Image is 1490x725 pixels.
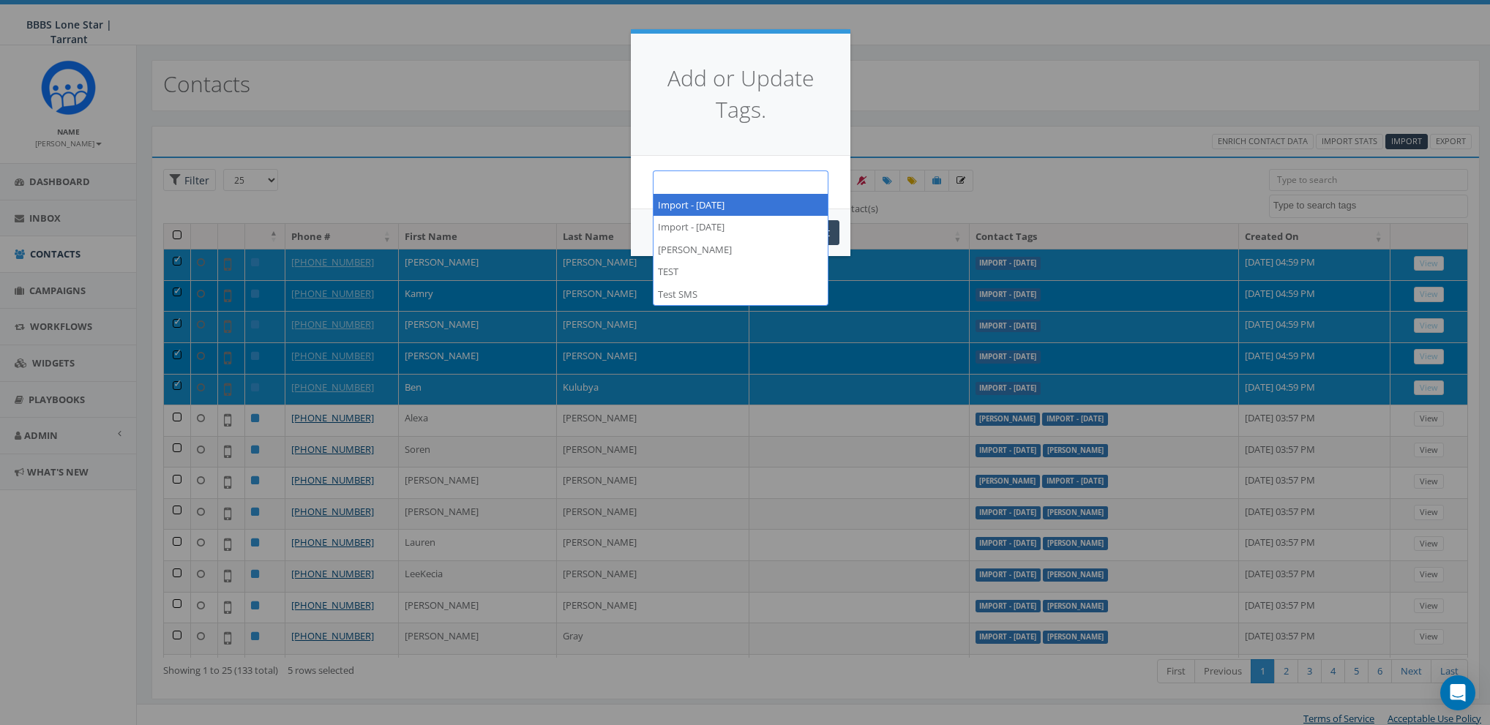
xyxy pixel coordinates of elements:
li: Import - [DATE] [654,194,828,217]
h4: Add or Update Tags. [653,63,828,126]
div: Open Intercom Messenger [1440,675,1475,710]
li: [PERSON_NAME] [654,238,828,261]
textarea: Search [657,175,664,188]
li: TEST [654,260,828,283]
li: Import - [DATE] [654,216,828,238]
li: Test SMS [654,283,828,306]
